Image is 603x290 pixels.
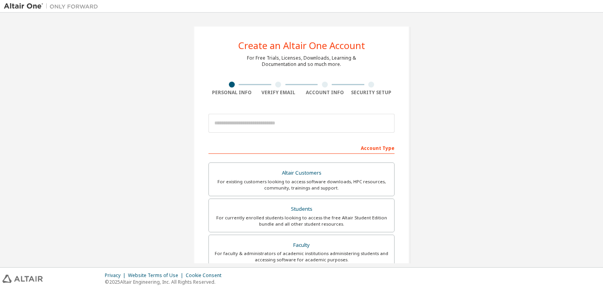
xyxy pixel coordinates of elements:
[214,250,389,263] div: For faculty & administrators of academic institutions administering students and accessing softwa...
[208,89,255,96] div: Personal Info
[2,275,43,283] img: altair_logo.svg
[214,168,389,179] div: Altair Customers
[214,240,389,251] div: Faculty
[255,89,302,96] div: Verify Email
[105,272,128,279] div: Privacy
[105,279,226,285] p: © 2025 Altair Engineering, Inc. All Rights Reserved.
[214,215,389,227] div: For currently enrolled students looking to access the free Altair Student Edition bundle and all ...
[247,55,356,67] div: For Free Trials, Licenses, Downloads, Learning & Documentation and so much more.
[214,204,389,215] div: Students
[301,89,348,96] div: Account Info
[128,272,186,279] div: Website Terms of Use
[348,89,395,96] div: Security Setup
[208,141,395,154] div: Account Type
[238,41,365,50] div: Create an Altair One Account
[186,272,226,279] div: Cookie Consent
[4,2,102,10] img: Altair One
[214,179,389,191] div: For existing customers looking to access software downloads, HPC resources, community, trainings ...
